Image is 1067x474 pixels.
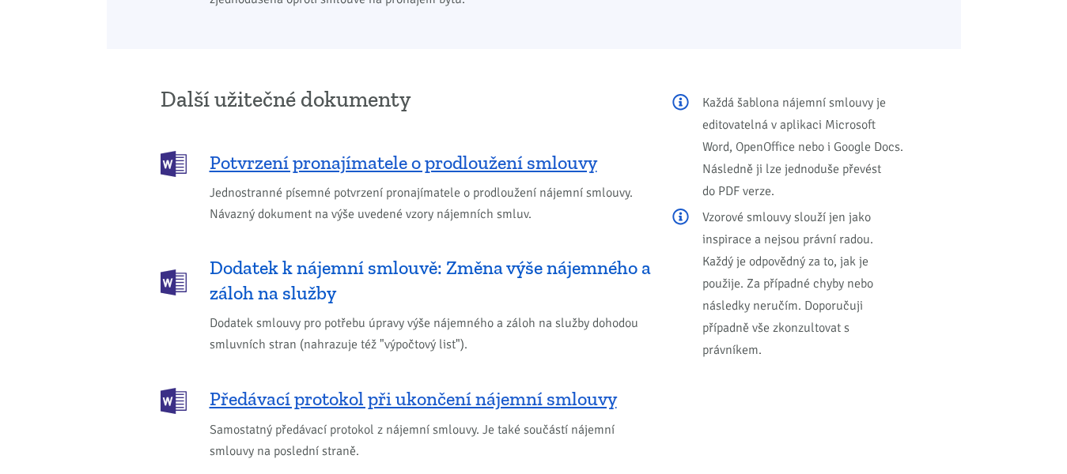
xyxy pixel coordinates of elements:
[161,149,651,175] a: Potvrzení pronajímatele o prodloužení smlouvy
[672,206,907,361] p: Vzorové smlouvy slouží jen jako inspirace a nejsou právní radou. Každý je odpovědný za to, jak je...
[210,255,651,306] span: Dodatek k nájemní smlouvě: Změna výše nájemného a záloh na služby
[210,313,651,355] span: Dodatek smlouvy pro potřebu úpravy výše nájemného a záloh na služby dohodou smluvních stran (nahr...
[161,151,187,177] img: DOCX (Word)
[161,269,187,295] img: DOCX (Word)
[161,255,651,306] a: Dodatek k nájemní smlouvě: Změna výše nájemného a záloh na služby
[210,182,651,225] span: Jednostranné písemné potvrzení pronajímatele o prodloužení nájemní smlouvy. Návazný dokument na v...
[210,150,597,175] span: Potvrzení pronajímatele o prodloužení smlouvy
[161,386,651,412] a: Předávací protokol při ukončení nájemní smlouvy
[161,388,187,414] img: DOCX (Word)
[672,92,907,202] p: Každá šablona nájemní smlouvy je editovatelná v aplikaci Microsoft Word, OpenOffice nebo i Google...
[210,386,617,412] span: Předávací protokol při ukončení nájemní smlouvy
[161,88,651,111] h3: Další užitečné dokumenty
[210,419,651,462] span: Samostatný předávací protokol z nájemní smlouvy. Je také součástí nájemní smlouvy na poslední str...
